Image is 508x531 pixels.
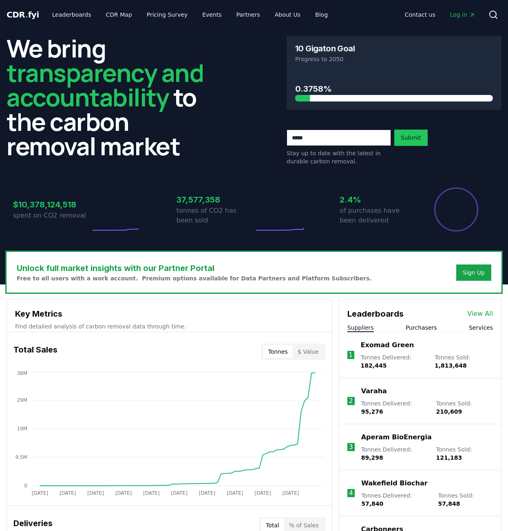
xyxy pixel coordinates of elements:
span: 182,445 [361,362,387,369]
div: Percentage of sales delivered [433,187,479,232]
p: Tonnes Sold : [438,491,493,508]
a: Exomad Green [361,340,414,350]
tspan: [DATE] [87,490,104,496]
button: $ Value [293,345,324,358]
p: Free to all users with a work account. Premium options available for Data Partners and Platform S... [17,274,372,282]
p: 3 [349,442,353,452]
nav: Main [46,7,334,22]
a: Log in [444,7,482,22]
p: 4 [349,488,353,498]
span: 57,840 [361,500,383,507]
span: transparency and accountability [7,56,203,114]
h2: We bring to the carbon removal market [7,36,221,158]
p: tonnes of CO2 has been sold [177,206,254,225]
h3: 0.3758% [295,83,493,95]
span: Log in [450,11,475,19]
tspan: 29M [17,397,27,403]
nav: Main [398,7,482,22]
a: View All [467,309,493,319]
button: Submit [394,130,428,146]
h3: 2.4% [340,194,417,206]
button: Purchasers [406,324,437,332]
p: Tonnes Sold : [435,353,493,370]
tspan: [DATE] [199,490,216,496]
p: 1 [349,350,353,360]
a: Contact us [398,7,442,22]
tspan: 38M [17,370,27,376]
h3: Leaderboards [347,308,404,320]
button: Suppliers [347,324,374,332]
span: 1,813,648 [435,362,467,369]
span: 121,183 [436,454,462,461]
tspan: [DATE] [227,490,243,496]
p: Tonnes Delivered : [361,399,428,416]
h3: $10,378,124,518 [13,198,91,211]
p: Tonnes Delivered : [361,445,428,462]
p: Tonnes Delivered : [361,353,426,370]
h3: 10 Gigaton Goal [295,44,355,53]
span: . [25,10,28,20]
a: Pricing Survey [140,7,194,22]
h3: Key Metrics [15,308,324,320]
tspan: 9.5M [15,454,27,460]
tspan: 19M [17,426,27,432]
h3: Unlock full market insights with our Partner Portal [17,262,372,274]
a: Blog [309,7,334,22]
tspan: [DATE] [60,490,76,496]
tspan: [DATE] [171,490,188,496]
h3: 37,577,358 [177,194,254,206]
p: Tonnes Delivered : [361,491,430,508]
tspan: [DATE] [32,490,49,496]
a: CDR.fyi [7,9,39,20]
a: Partners [230,7,267,22]
a: Events [196,7,228,22]
p: spent on CO2 removal [13,211,91,220]
button: Sign Up [456,264,491,281]
h3: Total Sales [13,344,57,360]
a: Leaderboards [46,7,98,22]
p: Find detailed analysis of carbon removal data through time. [15,322,324,330]
a: About Us [268,7,307,22]
a: Varaha [361,386,387,396]
span: 57,848 [438,500,460,507]
button: Tonnes [263,345,292,358]
a: Wakefield Biochar [361,478,427,488]
a: Sign Up [463,269,485,277]
p: Tonnes Sold : [436,399,493,416]
p: Tonnes Sold : [436,445,493,462]
tspan: [DATE] [283,490,299,496]
button: Services [469,324,493,332]
p: Progress to 2050 [295,55,493,63]
span: 89,298 [361,454,383,461]
span: 95,276 [361,408,383,415]
p: 2 [349,396,353,406]
p: Stay up to date with the latest in durable carbon removal. [287,149,391,165]
tspan: 0 [24,483,27,489]
tspan: [DATE] [115,490,132,496]
a: Aperam BioEnergia [361,432,432,442]
span: 210,609 [436,408,462,415]
a: CDR Map [99,7,139,22]
p: of purchases have been delivered [340,206,417,225]
span: CDR fyi [7,10,39,20]
tspan: [DATE] [143,490,160,496]
tspan: [DATE] [254,490,271,496]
